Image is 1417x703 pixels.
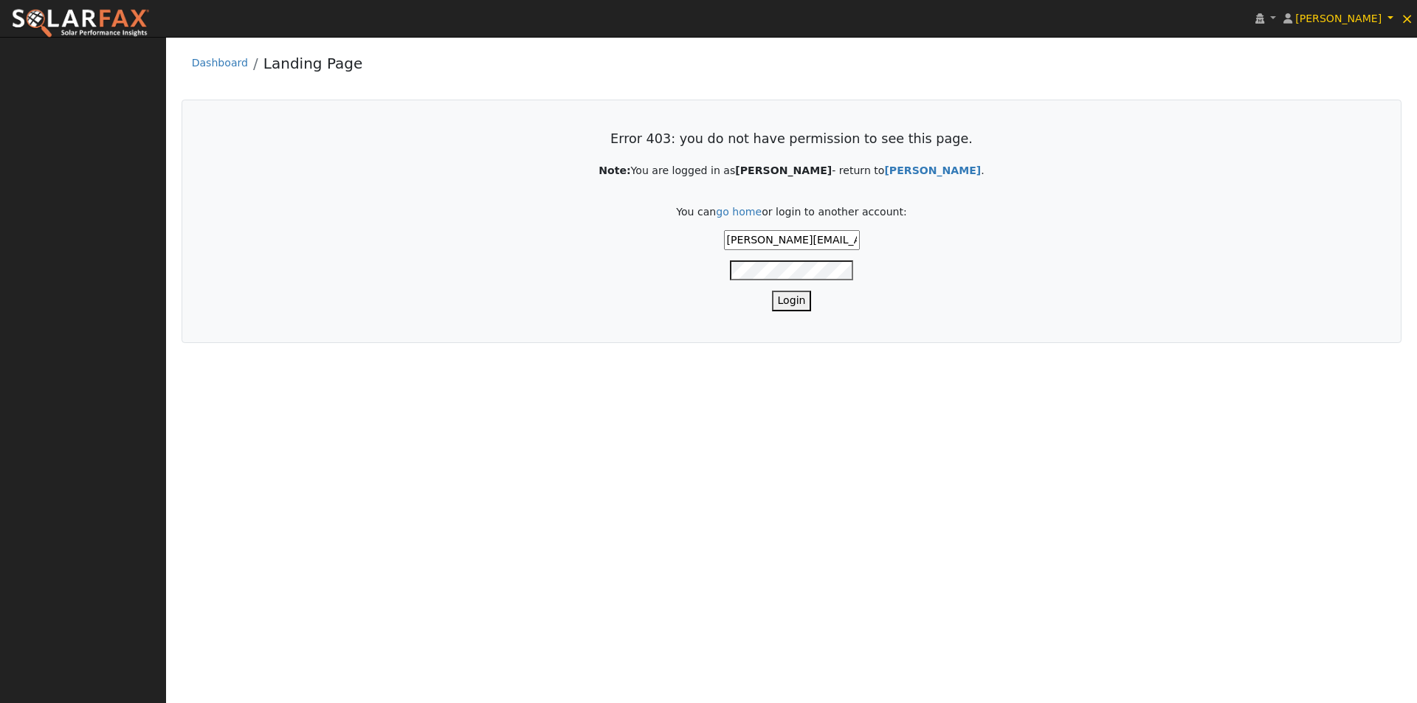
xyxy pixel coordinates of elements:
span: [PERSON_NAME] [1295,13,1382,24]
span: × [1401,10,1413,27]
p: You are logged in as - return to . [213,163,1370,179]
p: You can or login to another account: [213,204,1370,220]
h3: Error 403: you do not have permission to see this page. [213,131,1370,147]
img: SolarFax [11,8,150,39]
button: Login [772,291,812,311]
strong: [PERSON_NAME] [735,165,832,176]
a: Dashboard [192,57,248,69]
strong: [PERSON_NAME] [884,165,981,176]
a: Back to User [884,165,981,176]
strong: Note: [599,165,630,176]
input: Email [724,230,860,250]
li: Landing Page [248,52,362,82]
a: go home [716,206,762,218]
